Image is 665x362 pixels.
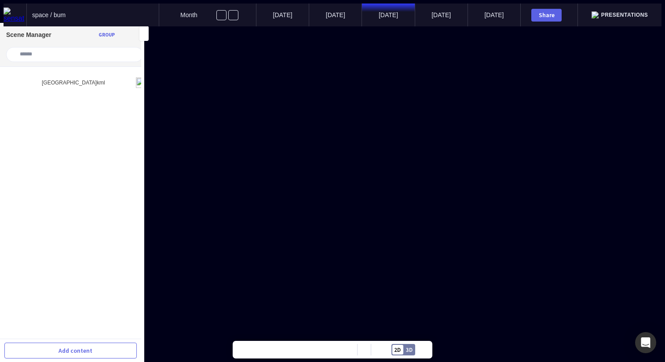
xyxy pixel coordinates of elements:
mapp-timeline-period: [DATE] [362,4,414,26]
mapp-timeline-period: [DATE] [256,4,309,26]
span: Presentations [601,12,648,18]
mapp-timeline-period: [DATE] [415,4,468,26]
img: sensat [4,7,26,22]
img: presentation.svg [592,11,599,18]
div: Open Intercom Messenger [635,332,656,353]
div: Share [535,12,558,18]
mapp-timeline-period: [DATE] [309,4,362,26]
button: Share [531,9,562,22]
span: Month [180,11,197,18]
span: space / bum [32,11,66,18]
mapp-timeline-period: [DATE] [468,4,520,26]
